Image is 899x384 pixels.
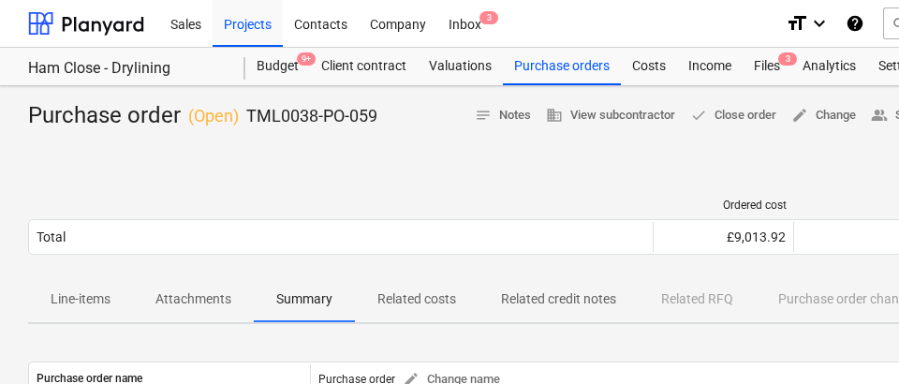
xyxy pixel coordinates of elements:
p: Related credit notes [501,289,616,309]
button: Close order [683,101,784,130]
button: Change [784,101,863,130]
span: edit [791,107,808,124]
a: Purchase orders [503,48,621,85]
span: Close order [690,105,776,126]
span: View subcontractor [546,105,675,126]
button: Notes [467,101,538,130]
p: TML0038-PO-059 [246,105,377,127]
i: keyboard_arrow_down [808,12,831,35]
a: Budget9+ [245,48,310,85]
span: Notes [475,105,531,126]
p: Summary [276,289,332,309]
span: Change [791,105,856,126]
span: people_alt [871,107,888,124]
p: ( Open ) [188,105,239,127]
span: 3 [778,52,797,66]
div: Budget [245,48,310,85]
button: View subcontractor [538,101,683,130]
div: Ham Close - Drylining [28,59,223,79]
div: Ordered cost [661,199,787,212]
span: 3 [479,11,498,24]
i: format_size [786,12,808,35]
div: Purchase order [28,101,377,131]
div: Total [37,229,66,244]
span: business [546,107,563,124]
p: Line-items [51,289,111,309]
a: Files3 [743,48,791,85]
p: Related costs [377,289,456,309]
i: Knowledge base [846,12,864,35]
div: £9,013.92 [661,229,786,244]
div: Files [743,48,791,85]
p: Attachments [155,289,231,309]
span: 9+ [297,52,316,66]
span: notes [475,107,492,124]
span: done [690,107,707,124]
a: Income [677,48,743,85]
a: Valuations [418,48,503,85]
a: Client contract [310,48,418,85]
a: Costs [621,48,677,85]
a: Analytics [791,48,867,85]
